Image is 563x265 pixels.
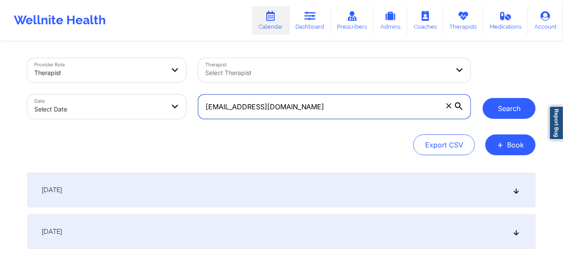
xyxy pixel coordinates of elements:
[549,106,563,140] a: Report Bug
[497,142,504,147] span: +
[252,6,289,35] a: Calendar
[484,6,528,35] a: Medications
[413,134,475,155] button: Export CSV
[198,95,471,119] input: Search by patient email
[485,134,536,155] button: +Book
[407,6,443,35] a: Coaches
[289,6,331,35] a: Dashboard
[373,6,407,35] a: Admins
[34,100,164,119] div: Select Date
[483,98,536,119] button: Search
[443,6,484,35] a: Therapists
[34,63,164,82] div: Therapist
[528,6,563,35] a: Account
[42,227,62,236] span: [DATE]
[42,186,62,194] span: [DATE]
[331,6,374,35] a: Prescribers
